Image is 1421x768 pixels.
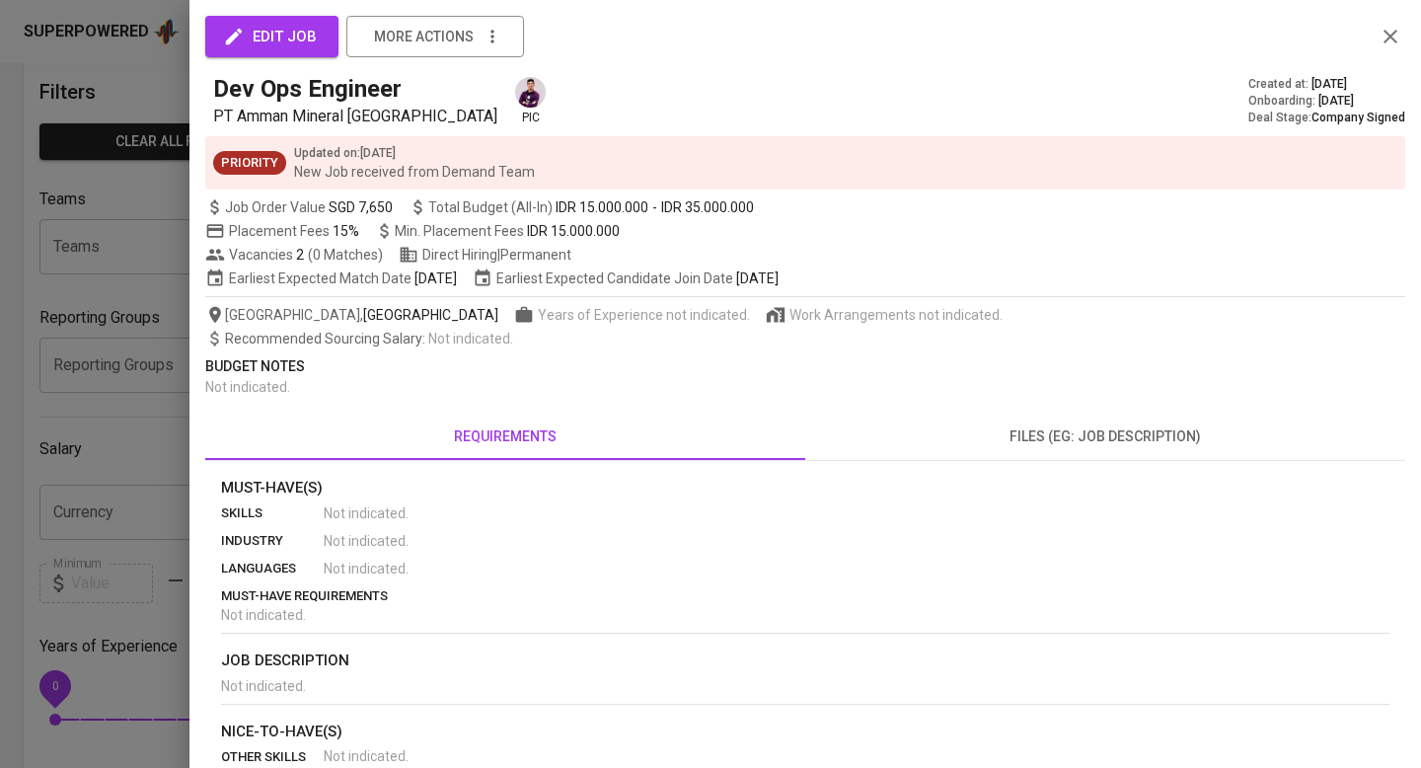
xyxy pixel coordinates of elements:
[346,16,524,57] button: more actions
[1318,93,1354,110] span: [DATE]
[1311,111,1405,124] span: Company Signed
[513,75,548,126] div: pic
[538,305,750,325] span: Years of Experience not indicated.
[294,162,535,182] p: New Job received from Demand Team
[221,503,324,523] p: skills
[221,531,324,551] p: industry
[205,16,338,57] button: edit job
[652,197,657,217] span: -
[1248,110,1405,126] div: Deal Stage :
[374,25,474,49] span: more actions
[221,678,306,694] span: Not indicated .
[221,721,1389,743] p: nice-to-have(s)
[661,197,754,217] span: IDR 35.000.000
[1248,76,1405,93] div: Created at :
[399,245,571,265] span: Direct Hiring | Permanent
[221,650,1389,672] p: job description
[395,223,620,239] span: Min. Placement Fees
[556,197,648,217] span: IDR 15.000.000
[363,305,498,325] span: [GEOGRAPHIC_DATA]
[736,269,779,288] span: [DATE]
[213,154,286,173] span: Priority
[217,424,793,449] span: requirements
[333,223,359,239] span: 15%
[789,305,1003,325] span: Work Arrangements not indicated.
[221,607,306,623] span: Not indicated .
[527,223,620,239] span: IDR 15.000.000
[324,531,409,551] span: Not indicated .
[205,197,393,217] span: Job Order Value
[414,269,457,288] span: [DATE]
[229,223,359,239] span: Placement Fees
[225,331,428,346] span: Recommended Sourcing Salary :
[205,356,1405,377] p: Budget Notes
[1248,93,1405,110] div: Onboarding :
[324,559,409,578] span: Not indicated .
[221,586,1389,606] p: must-have requirements
[293,245,304,265] span: 2
[294,144,535,162] p: Updated on : [DATE]
[515,77,546,108] img: erwin@glints.com
[221,747,324,767] p: other skills
[221,559,324,578] p: languages
[205,269,457,288] span: Earliest Expected Match Date
[205,245,383,265] span: Vacancies ( 0 Matches )
[205,305,498,325] span: [GEOGRAPHIC_DATA] ,
[213,73,402,105] h5: Dev Ops Engineer
[428,331,513,346] span: Not indicated .
[221,477,1389,499] p: Must-Have(s)
[324,746,409,766] span: Not indicated .
[213,107,497,125] span: PT Amman Mineral [GEOGRAPHIC_DATA]
[227,24,317,49] span: edit job
[329,197,393,217] span: SGD 7,650
[473,269,779,288] span: Earliest Expected Candidate Join Date
[205,379,290,395] span: Not indicated .
[324,503,409,523] span: Not indicated .
[1311,76,1347,93] span: [DATE]
[817,424,1393,449] span: files (eg: job description)
[409,197,754,217] span: Total Budget (All-In)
